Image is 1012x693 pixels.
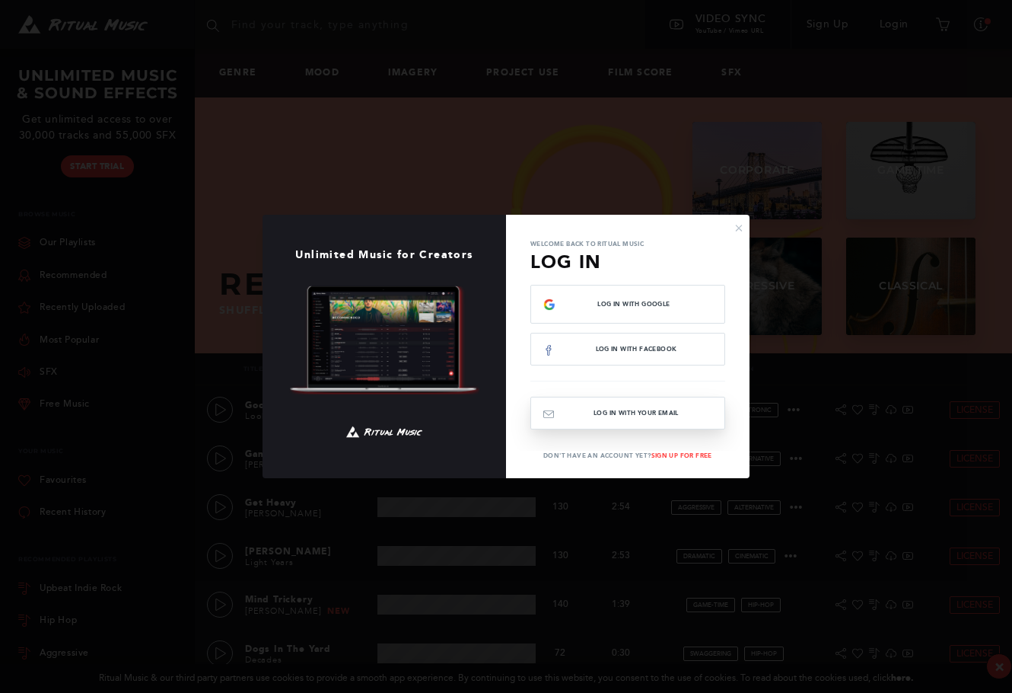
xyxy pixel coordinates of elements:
[530,397,725,430] button: Log In with your email
[530,333,725,366] button: Log In with Facebook
[289,286,479,396] img: Ritual Music
[263,249,506,261] h1: Unlimited Music for Creators
[530,285,725,324] button: Log In with Google
[543,299,555,311] img: g-logo.png
[346,420,422,444] img: Ritual Music
[530,248,725,276] h3: Log In
[530,239,725,248] p: Welcome back to Ritual Music
[651,452,712,459] a: Sign Up For Free
[555,301,712,308] span: Log In with Google
[506,451,749,460] p: Don't have an account yet?
[734,221,743,235] button: ×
